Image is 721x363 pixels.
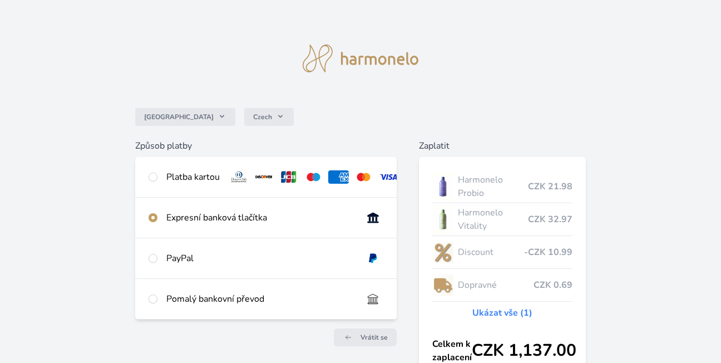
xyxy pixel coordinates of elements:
img: visa.svg [378,170,399,184]
span: -CZK 10.99 [524,246,572,259]
span: Dopravné [458,278,534,292]
img: amex.svg [328,170,349,184]
div: Expresní banková tlačítka [166,211,354,224]
div: Platba kartou [166,170,220,184]
a: Vrátit se [334,328,397,346]
img: CLEAN_PROBIO_se_stinem_x-lo.jpg [432,173,453,200]
img: delivery-lo.png [432,271,453,299]
span: Czech [253,112,272,121]
img: onlineBanking_CZ.svg [363,211,383,224]
h6: Způsob platby [135,139,397,153]
span: [GEOGRAPHIC_DATA] [144,112,214,121]
span: CZK 0.69 [534,278,572,292]
div: Pomalý bankovní převod [166,292,354,306]
img: discover.svg [254,170,274,184]
img: CLEAN_VITALITY_se_stinem_x-lo.jpg [432,205,453,233]
span: CZK 32.97 [528,213,572,226]
button: [GEOGRAPHIC_DATA] [135,108,235,126]
img: mc.svg [353,170,374,184]
a: Ukázat vše (1) [472,306,532,320]
span: Harmonelo Probio [458,173,528,200]
img: maestro.svg [303,170,324,184]
img: logo.svg [303,45,418,72]
img: jcb.svg [279,170,299,184]
button: Czech [244,108,294,126]
span: Discount [458,246,524,259]
span: CZK 1,137.00 [472,341,576,361]
img: bankTransfer_IBAN.svg [363,292,383,306]
span: CZK 21.98 [528,180,572,193]
h6: Zaplatit [419,139,586,153]
span: Vrátit se [360,333,388,342]
span: Harmonelo Vitality [458,206,528,233]
img: discount-lo.png [432,238,453,266]
div: PayPal [166,252,354,265]
img: diners.svg [229,170,249,184]
img: paypal.svg [363,252,383,265]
